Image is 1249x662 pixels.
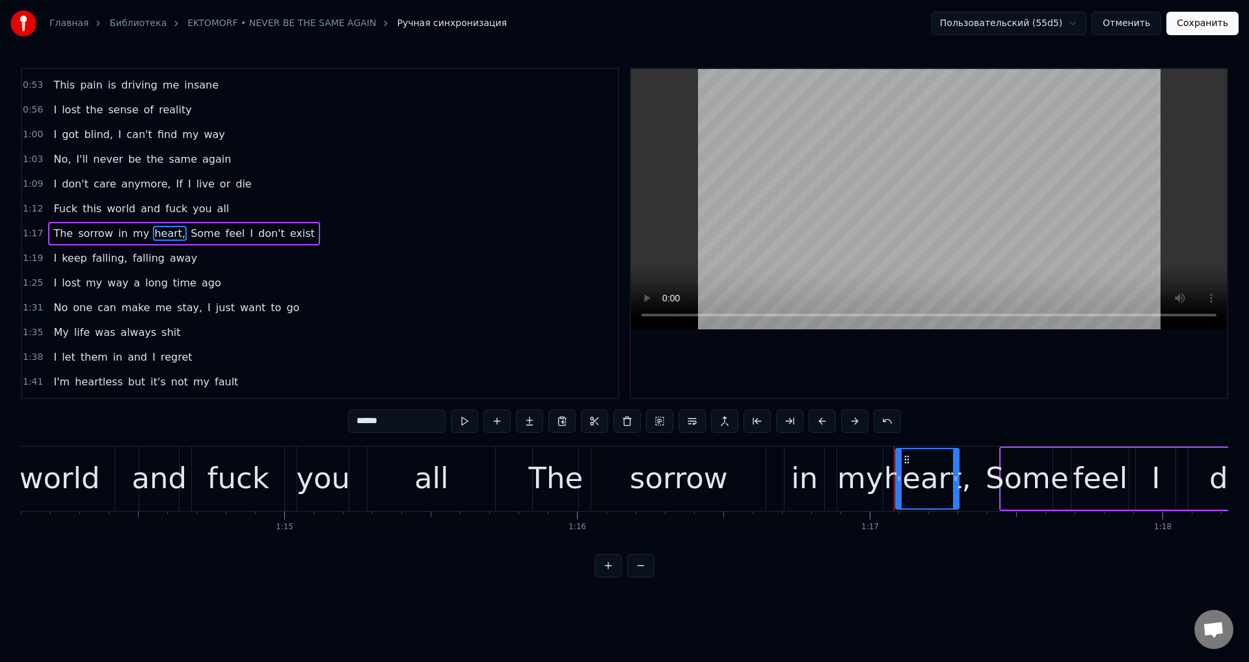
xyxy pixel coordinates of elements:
span: my [181,127,200,142]
span: I [151,350,157,365]
button: Сохранить [1166,12,1239,35]
span: away [168,251,198,266]
span: lost [60,102,82,117]
span: in [117,226,129,241]
span: them [79,350,109,365]
span: me [161,77,180,92]
span: find [156,127,178,142]
span: 1:25 [23,277,43,290]
span: If [175,176,184,191]
div: feel [1073,456,1127,501]
span: can [96,300,118,315]
span: pain [79,77,104,92]
div: 1:15 [276,522,293,532]
span: got [60,127,80,142]
div: all [414,456,449,501]
span: 1:00 [23,128,43,141]
span: don't [60,176,90,191]
span: I [52,275,58,290]
span: and [126,350,148,365]
span: my [131,226,150,241]
span: feel [224,226,247,241]
span: don't [257,226,286,241]
span: care [92,176,118,191]
span: me [154,300,173,315]
span: lost [60,275,82,290]
span: keep [60,251,88,266]
span: ago [200,275,222,290]
span: and [139,201,161,216]
span: again [201,152,232,167]
span: the [85,102,104,117]
span: regret [159,350,194,365]
div: Some [986,456,1069,501]
a: EKTOMORF • NEVER BE THE SAME AGAIN [187,17,376,30]
span: live [195,176,216,191]
span: I [206,300,212,315]
span: shit [160,325,181,340]
span: I [52,350,58,365]
span: exist [289,226,316,241]
span: can't [126,127,154,142]
span: to [269,300,282,315]
span: sense [107,102,140,117]
span: life [73,325,91,340]
span: Ручная синхронизация [397,17,507,30]
div: world [20,456,100,501]
span: falling [131,251,166,266]
span: 1:09 [23,178,43,191]
span: time [172,275,198,290]
span: make [120,300,152,315]
span: I'm [52,374,71,389]
span: or [219,176,232,191]
span: go [285,300,301,315]
span: My [52,325,70,340]
nav: breadcrumb [49,17,507,30]
div: The [528,456,583,501]
button: Отменить [1092,12,1161,35]
span: 1:38 [23,351,43,364]
div: you [296,456,350,501]
span: Some [189,226,221,241]
span: heartless [74,374,124,389]
div: and [131,456,187,501]
span: reality [157,102,193,117]
span: Fuck [52,201,79,216]
span: it's [149,374,167,389]
span: No [52,300,69,315]
span: driving [120,77,158,92]
span: a [132,275,141,290]
span: my [192,374,211,389]
div: 1:17 [861,522,879,532]
span: fault [213,374,239,389]
span: I'll [75,152,89,167]
span: long [144,275,169,290]
div: sorrow [630,456,728,501]
span: you [191,201,213,216]
span: insane [183,77,220,92]
div: Открытый чат [1194,610,1233,649]
span: of [142,102,155,117]
span: I [52,102,58,117]
span: blind, [83,127,114,142]
span: be [127,152,142,167]
span: just [215,300,236,315]
span: 1:17 [23,227,43,240]
span: I [117,127,123,142]
span: stay, [176,300,204,315]
span: way [202,127,226,142]
div: fuck [208,456,269,501]
span: anymore, [120,176,172,191]
span: in [112,350,124,365]
span: never [92,152,124,167]
div: 1:18 [1154,522,1172,532]
div: in [791,456,818,501]
span: world [105,201,137,216]
span: I [248,226,254,241]
span: 0:56 [23,103,43,117]
div: my [837,456,883,501]
span: die [234,176,252,191]
span: 1:41 [23,376,43,389]
span: but [127,374,147,389]
span: fuck [164,201,189,216]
